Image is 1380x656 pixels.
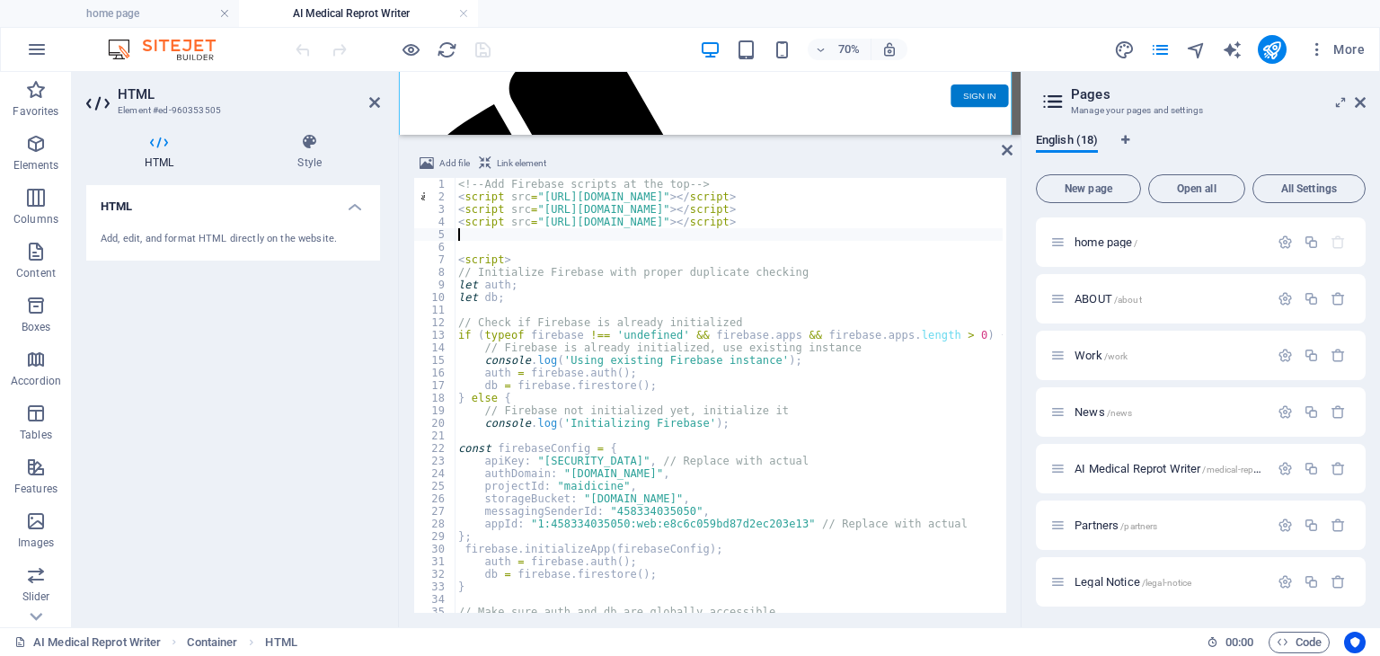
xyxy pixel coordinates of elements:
[1044,183,1133,194] span: New page
[239,4,478,23] h4: AI Medical Reprot Writer
[13,158,59,173] p: Elements
[1331,291,1346,306] div: Remove
[101,232,366,247] div: Add, edit, and format HTML directly on the website.
[1225,632,1253,653] span: 00 00
[1278,404,1293,420] div: Settings
[265,632,296,653] span: Click to select. Double-click to edit
[1331,404,1346,420] div: Remove
[414,568,456,581] div: 32
[1075,519,1157,532] span: Click to open page
[1075,462,1264,475] span: AI Medical Reprot Writer
[11,374,61,388] p: Accordion
[22,320,51,334] p: Boxes
[414,228,456,241] div: 5
[1069,463,1269,474] div: AI Medical Reprot Writer/medical-report
[1075,405,1132,419] span: Click to open page
[437,40,457,60] i: Reload page
[1278,461,1293,476] div: Settings
[13,104,58,119] p: Favorites
[1331,518,1346,533] div: Remove
[414,329,456,341] div: 13
[1036,129,1098,155] span: English (18)
[414,216,456,228] div: 4
[497,153,546,174] span: Link element
[1114,40,1135,60] i: Design (Ctrl+Alt+Y)
[414,492,456,505] div: 26
[414,304,456,316] div: 11
[1278,574,1293,590] div: Settings
[414,203,456,216] div: 3
[1069,576,1269,588] div: Legal Notice/legal-notice
[1148,174,1245,203] button: Open all
[1071,102,1330,119] h3: Manage your pages and settings
[1331,574,1346,590] div: Remove
[414,354,456,367] div: 15
[1114,295,1142,305] span: /about
[18,536,55,550] p: Images
[187,632,296,653] nav: breadcrumb
[1331,348,1346,363] div: Remove
[1304,235,1319,250] div: Duplicate
[414,467,456,480] div: 24
[1304,574,1319,590] div: Duplicate
[1331,461,1346,476] div: Remove
[414,593,456,606] div: 34
[414,178,456,191] div: 1
[14,482,57,496] p: Features
[1069,406,1269,418] div: News/news
[1222,39,1243,60] button: text_generator
[414,505,456,518] div: 27
[414,266,456,279] div: 8
[414,581,456,593] div: 33
[1114,39,1136,60] button: design
[835,39,863,60] h6: 70%
[414,191,456,203] div: 2
[414,253,456,266] div: 7
[1069,293,1269,305] div: ABOUT/about
[22,590,50,604] p: Slider
[1277,632,1322,653] span: Code
[414,430,456,442] div: 21
[414,417,456,430] div: 20
[1344,632,1366,653] button: Usercentrics
[16,266,56,280] p: Content
[414,241,456,253] div: 6
[1202,465,1264,474] span: /medical-report
[1304,404,1319,420] div: Duplicate
[1304,461,1319,476] div: Duplicate
[1308,40,1365,58] span: More
[14,632,161,653] a: Click to cancel selection. Double-click to open Pages
[1075,235,1137,249] span: Click to open page
[1331,235,1346,250] div: The startpage cannot be deleted
[1278,348,1293,363] div: Settings
[1278,518,1293,533] div: Settings
[1069,236,1269,248] div: home page/
[1107,408,1133,418] span: /news
[1120,521,1157,531] span: /partners
[1304,291,1319,306] div: Duplicate
[1261,40,1282,60] i: Publish
[1207,632,1254,653] h6: Session time
[1134,238,1137,248] span: /
[1156,183,1237,194] span: Open all
[414,392,456,404] div: 18
[1075,292,1142,306] span: ABOUT
[1252,174,1366,203] button: All Settings
[414,543,456,555] div: 30
[414,455,456,467] div: 23
[414,279,456,291] div: 9
[1304,518,1319,533] div: Duplicate
[86,133,239,171] h4: HTML
[414,555,456,568] div: 31
[1269,632,1330,653] button: Code
[1261,183,1358,194] span: All Settings
[881,41,898,58] i: On resize automatically adjust zoom level to fit chosen device.
[1278,235,1293,250] div: Settings
[118,86,380,102] h2: HTML
[414,480,456,492] div: 25
[476,153,549,174] button: Link element
[414,442,456,455] div: 22
[414,530,456,543] div: 29
[414,606,456,618] div: 35
[414,367,456,379] div: 16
